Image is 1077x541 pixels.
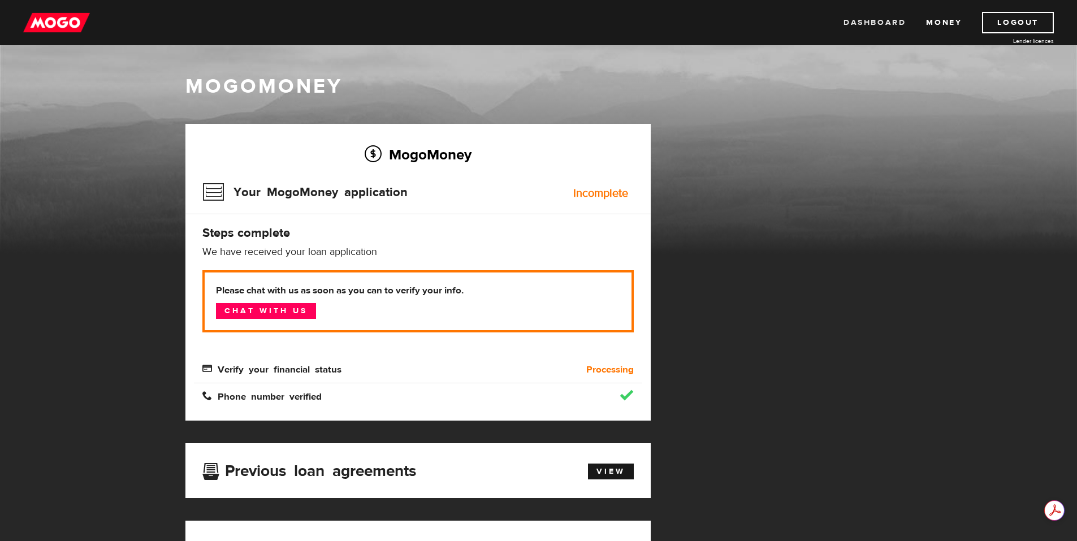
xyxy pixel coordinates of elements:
[926,12,962,33] a: Money
[586,363,634,376] b: Processing
[216,284,620,297] b: Please chat with us as soon as you can to verify your info.
[588,464,634,479] a: View
[202,178,408,207] h3: Your MogoMoney application
[573,188,628,199] div: Incomplete
[844,12,906,33] a: Dashboard
[216,303,316,319] a: Chat with us
[202,245,634,259] p: We have received your loan application
[851,278,1077,541] iframe: LiveChat chat widget
[202,142,634,166] h2: MogoMoney
[969,37,1054,45] a: Lender licences
[202,225,634,241] h4: Steps complete
[202,363,341,373] span: Verify your financial status
[202,462,416,477] h3: Previous loan agreements
[202,391,322,400] span: Phone number verified
[23,12,90,33] img: mogo_logo-11ee424be714fa7cbb0f0f49df9e16ec.png
[185,75,892,98] h1: MogoMoney
[982,12,1054,33] a: Logout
